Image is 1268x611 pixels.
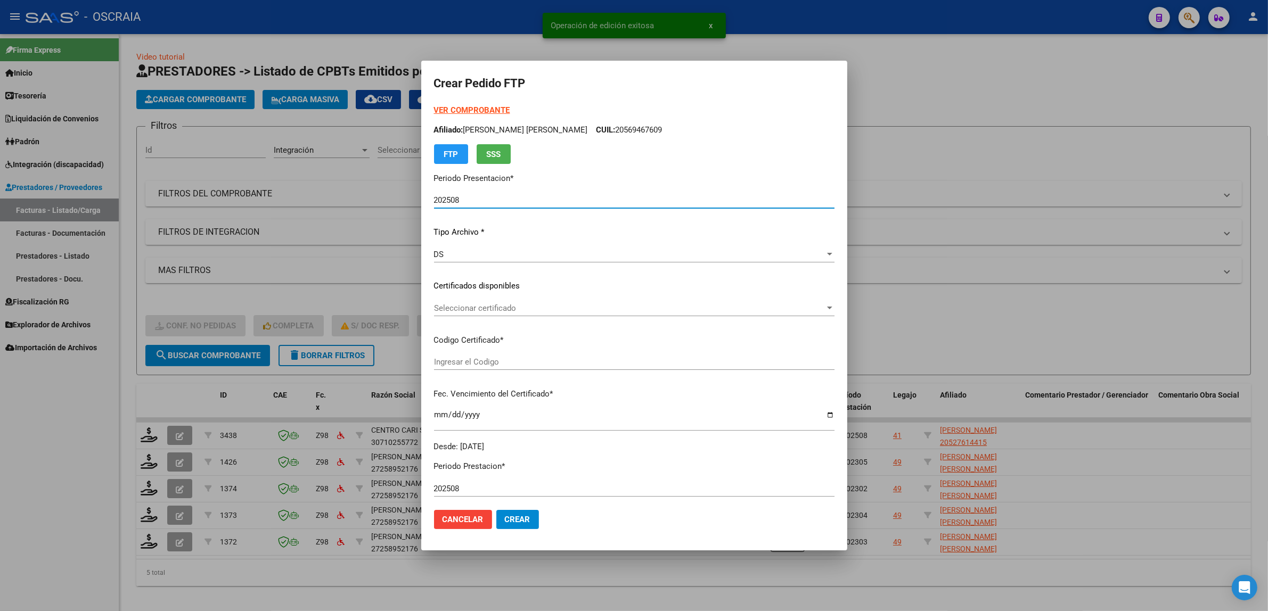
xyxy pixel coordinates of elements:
[434,125,463,135] span: Afiliado:
[434,250,444,259] span: DS
[434,73,835,94] h2: Crear Pedido FTP
[434,510,492,529] button: Cancelar
[434,334,835,346] p: Codigo Certificado
[434,441,835,453] div: Desde: [DATE]
[443,515,484,524] span: Cancelar
[434,226,835,238] p: Tipo Archivo *
[496,510,539,529] button: Crear
[434,172,835,185] p: Periodo Presentacion
[477,144,511,164] button: SSS
[434,105,510,115] a: VER COMPROBANTE
[434,388,835,400] p: Fec. Vencimiento del Certificado
[505,515,530,524] span: Crear
[1232,575,1257,600] div: Open Intercom Messenger
[596,125,616,135] span: CUIL:
[434,280,835,292] p: Certificados disponibles
[434,124,835,136] p: [PERSON_NAME] [PERSON_NAME] 20569467609
[434,144,468,164] button: FTP
[434,460,835,473] p: Periodo Prestacion
[444,150,458,159] span: FTP
[486,150,501,159] span: SSS
[434,303,825,313] span: Seleccionar certificado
